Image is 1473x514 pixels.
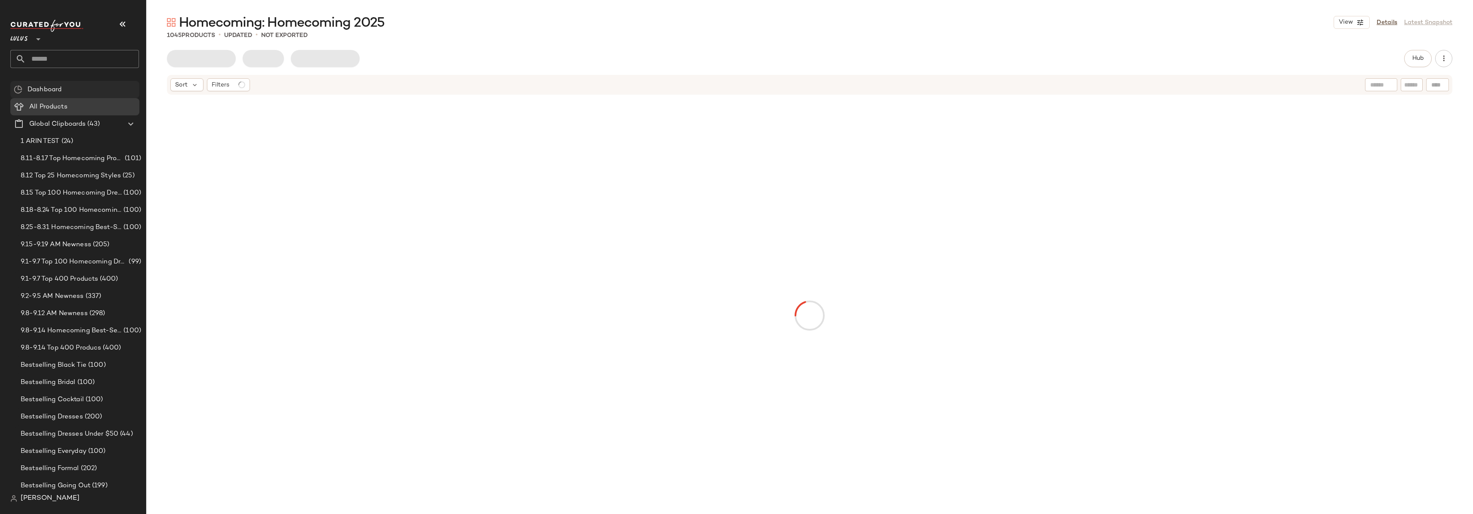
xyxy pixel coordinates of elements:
[21,326,122,336] span: 9.8-9.14 Homecoming Best-Sellers
[167,18,176,27] img: svg%3e
[28,85,62,95] span: Dashboard
[224,31,252,40] p: updated
[86,360,106,370] span: (100)
[21,360,86,370] span: Bestselling Black Tie
[88,309,105,319] span: (298)
[1334,16,1370,29] button: View
[21,446,86,456] span: Bestselling Everyday
[101,343,121,353] span: (400)
[21,309,88,319] span: 9.8-9.12 AM Newness
[122,188,141,198] span: (100)
[21,240,91,250] span: 9.15-9.19 AM Newness
[256,30,258,40] span: •
[21,493,80,504] span: [PERSON_NAME]
[86,446,106,456] span: (100)
[21,188,122,198] span: 8.15 Top 100 Homecoming Dresses
[21,223,122,232] span: 8.25-8.31 Homecoming Best-Sellers
[1377,18,1397,27] a: Details
[83,412,102,422] span: (200)
[14,85,22,94] img: svg%3e
[167,32,182,39] span: 1045
[21,464,79,474] span: Bestselling Formal
[21,205,122,215] span: 8.18-8.24 Top 100 Homecoming Dresses
[175,81,188,90] span: Sort
[179,15,385,32] span: Homecoming: Homecoming 2025
[167,31,215,40] div: Products
[86,119,100,129] span: (43)
[21,171,121,181] span: 8.12 Top 25 Homecoming Styles
[21,395,84,405] span: Bestselling Cocktail
[84,291,102,301] span: (337)
[123,154,141,164] span: (101)
[127,257,141,267] span: (99)
[10,29,28,45] span: Lulus
[21,274,98,284] span: 9.1-9.7 Top 400 Products
[21,343,101,353] span: 9.8-9.14 Top 400 Producs
[122,223,141,232] span: (100)
[21,378,76,387] span: Bestselling Bridal
[21,481,90,491] span: Bestselling Going Out
[21,429,118,439] span: Bestselling Dresses Under $50
[90,481,108,491] span: (199)
[79,464,97,474] span: (202)
[1338,19,1353,26] span: View
[212,81,229,90] span: Filters
[91,240,110,250] span: (205)
[21,136,60,146] span: 1 ARIN TEST
[10,20,83,32] img: cfy_white_logo.C9jOOHJF.svg
[10,495,17,502] img: svg%3e
[29,119,86,129] span: Global Clipboards
[118,429,133,439] span: (44)
[21,154,123,164] span: 8.11-8.17 Top Homecoming Product
[121,171,135,181] span: (25)
[1404,50,1432,67] button: Hub
[60,136,74,146] span: (24)
[98,274,118,284] span: (400)
[21,291,84,301] span: 9.2-9.5 AM Newness
[84,395,103,405] span: (100)
[261,31,308,40] p: Not Exported
[1412,55,1424,62] span: Hub
[122,326,141,336] span: (100)
[21,257,127,267] span: 9.1-9.7 Top 100 Homecoming Dresses
[29,102,68,112] span: All Products
[219,30,221,40] span: •
[122,205,141,215] span: (100)
[21,412,83,422] span: Bestselling Dresses
[76,378,95,387] span: (100)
